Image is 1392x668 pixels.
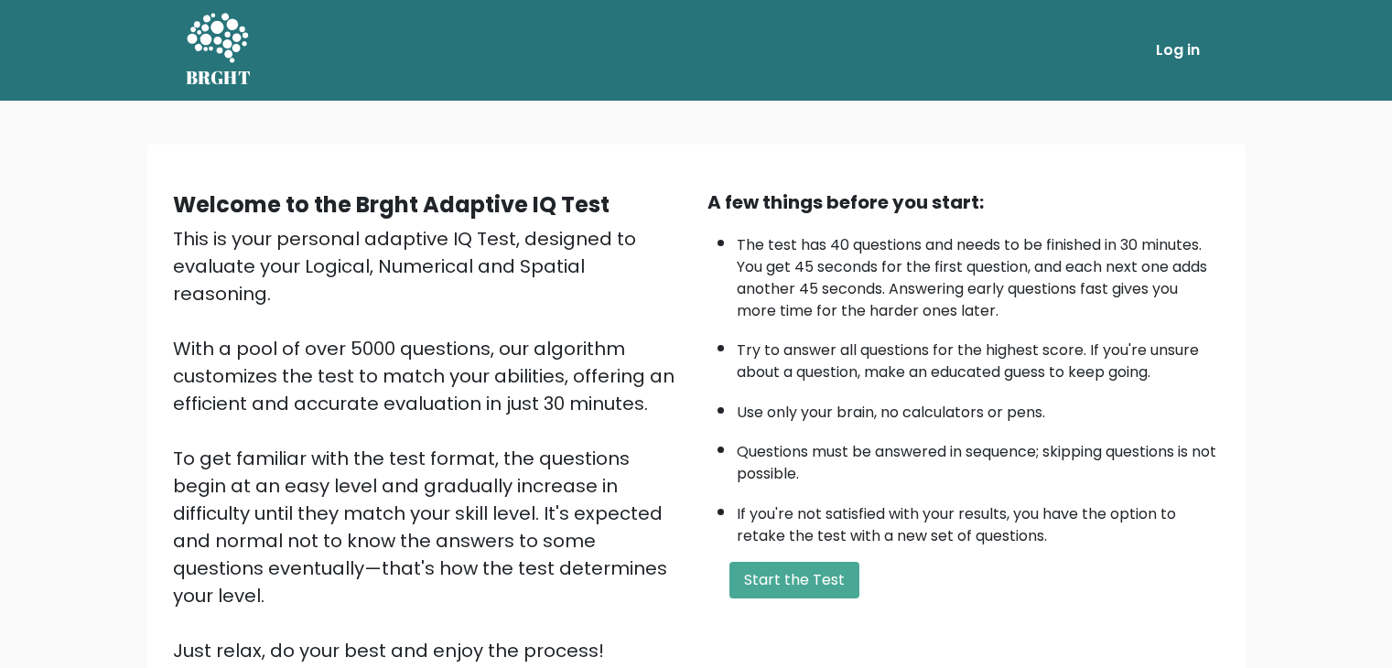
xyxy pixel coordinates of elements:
[707,189,1220,216] div: A few things before you start:
[737,225,1220,322] li: The test has 40 questions and needs to be finished in 30 minutes. You get 45 seconds for the firs...
[173,225,685,664] div: This is your personal adaptive IQ Test, designed to evaluate your Logical, Numerical and Spatial ...
[173,189,610,220] b: Welcome to the Brght Adaptive IQ Test
[737,393,1220,424] li: Use only your brain, no calculators or pens.
[737,494,1220,547] li: If you're not satisfied with your results, you have the option to retake the test with a new set ...
[1149,32,1207,69] a: Log in
[737,432,1220,485] li: Questions must be answered in sequence; skipping questions is not possible.
[729,562,859,598] button: Start the Test
[737,330,1220,383] li: Try to answer all questions for the highest score. If you're unsure about a question, make an edu...
[186,67,252,89] h5: BRGHT
[186,7,252,93] a: BRGHT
